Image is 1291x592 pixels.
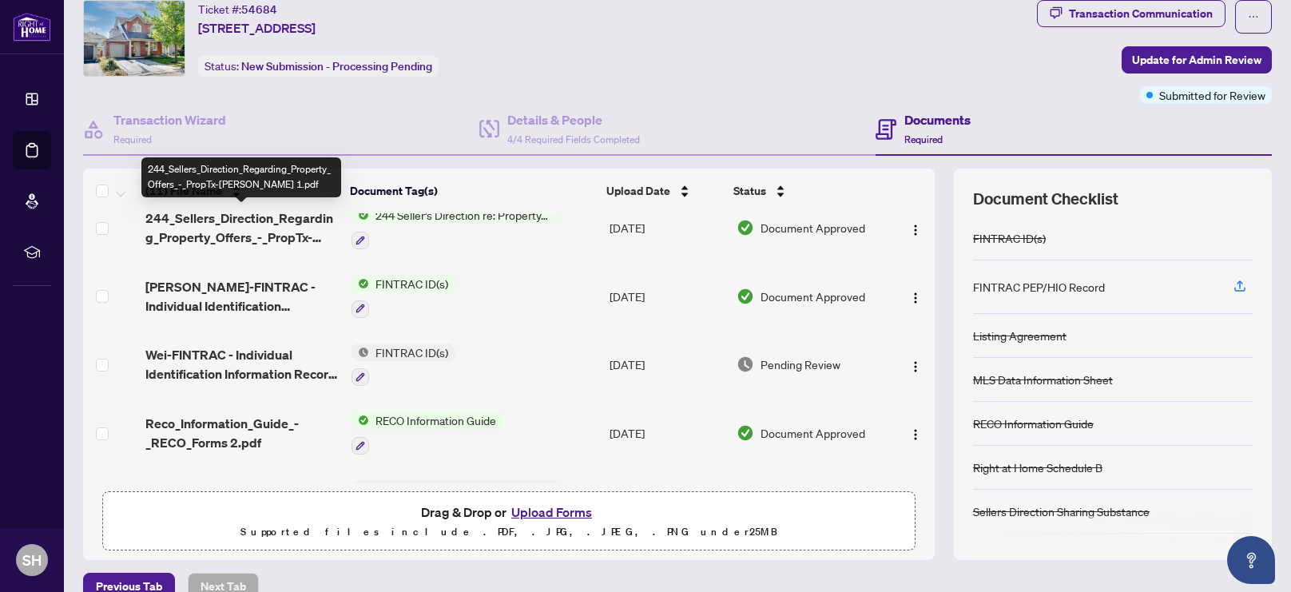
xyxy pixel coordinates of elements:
img: Logo [909,360,922,373]
img: Status Icon [352,206,369,224]
div: Listing Agreement [973,327,1067,344]
button: Status IconFINTRAC ID(s) [352,275,455,318]
div: Sellers Direction Sharing Substance [973,503,1150,520]
div: FINTRAC ID(s) [973,229,1046,247]
button: Status Icon244 Seller’s Direction re: Property/Offers [352,206,558,249]
td: [DATE] [603,262,730,331]
button: Update for Admin Review [1122,46,1272,74]
span: Drag & Drop or [421,502,597,522]
div: RECO Information Guide [973,415,1094,432]
img: Document Status [737,219,754,236]
div: Transaction Communication [1069,1,1213,26]
img: Logo [909,428,922,441]
td: [DATE] [603,193,730,262]
div: Right at Home Schedule B [973,459,1102,476]
img: Logo [909,292,922,304]
span: Pending Review [761,356,840,373]
span: Document Approved [761,219,865,236]
img: Document Status [737,356,754,373]
td: [DATE] [603,399,730,467]
span: Reco_Information_Guide_-_RECO_Forms 2.pdf [145,414,339,452]
td: [DATE] [603,331,730,399]
img: Status Icon [352,275,369,292]
span: [STREET_ADDRESS] [198,18,316,38]
span: 54684 [241,2,277,17]
span: 4/4 Required Fields Completed [507,133,640,145]
h4: Details & People [507,110,640,129]
button: Logo [903,420,928,446]
span: Submitted for Review [1159,86,1265,104]
span: 244_Sellers_Direction_Regarding_Property_Offers_-_PropTx-[PERSON_NAME] 1.pdf [145,209,339,247]
th: Status [727,169,885,213]
span: FINTRAC ID(s) [369,344,455,361]
button: Logo [903,284,928,309]
img: IMG-X12425213_1.jpg [84,1,185,76]
button: Logo [903,215,928,240]
span: Document Approved [761,288,865,305]
img: logo [13,12,51,42]
div: FINTRAC PEP/HIO Record [973,278,1105,296]
span: Drag & Drop orUpload FormsSupported files include .PDF, .JPG, .JPEG, .PNG under25MB [103,492,915,551]
span: Wei-FINTRAC - Individual Identification Information Record .pdf [145,345,339,383]
button: Open asap [1227,536,1275,584]
img: Status Icon [352,411,369,429]
img: Status Icon [352,344,369,361]
div: MLS Data Information Sheet [973,371,1113,388]
span: ellipsis [1248,11,1259,22]
span: Document Approved [761,424,865,442]
div: Status: [198,55,439,77]
span: FINTRAC ID(s) [369,275,455,292]
span: New Submission - Processing Pending [241,59,432,74]
span: Status [733,182,766,200]
span: Sellers Direction Sharing Substance [369,480,558,498]
img: Document Status [737,424,754,442]
span: Upload Date [606,182,670,200]
img: Status Icon [352,480,369,498]
h4: Documents [904,110,971,129]
span: 209_Seller_Direction_to_Share_Substance_of_Offers_-_PropTx-[PERSON_NAME].pdf [145,483,339,521]
th: Upload Date [600,169,727,213]
img: Logo [909,224,922,236]
span: Update for Admin Review [1132,47,1261,73]
span: RECO Information Guide [369,411,502,429]
td: [DATE] [603,467,730,536]
div: 244_Sellers_Direction_Regarding_Property_Offers_-_PropTx-[PERSON_NAME] 1.pdf [141,157,341,197]
span: Document Checklist [973,188,1118,210]
button: Status IconFINTRAC ID(s) [352,344,455,387]
img: Document Status [737,288,754,305]
span: Required [904,133,943,145]
span: 244 Seller’s Direction re: Property/Offers [369,206,558,224]
button: Logo [903,352,928,377]
button: Status IconRECO Information Guide [352,411,502,455]
th: Document Tag(s) [344,169,600,213]
button: Status IconSellers Direction Sharing Substance [352,480,558,523]
p: Supported files include .PDF, .JPG, .JPEG, .PNG under 25 MB [113,522,905,542]
span: SH [22,549,42,571]
h4: Transaction Wizard [113,110,226,129]
button: Upload Forms [506,502,597,522]
span: [PERSON_NAME]-FINTRAC - Individual Identification Information Record .pdf [145,277,339,316]
span: Required [113,133,152,145]
th: (11) File Name [139,169,344,213]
